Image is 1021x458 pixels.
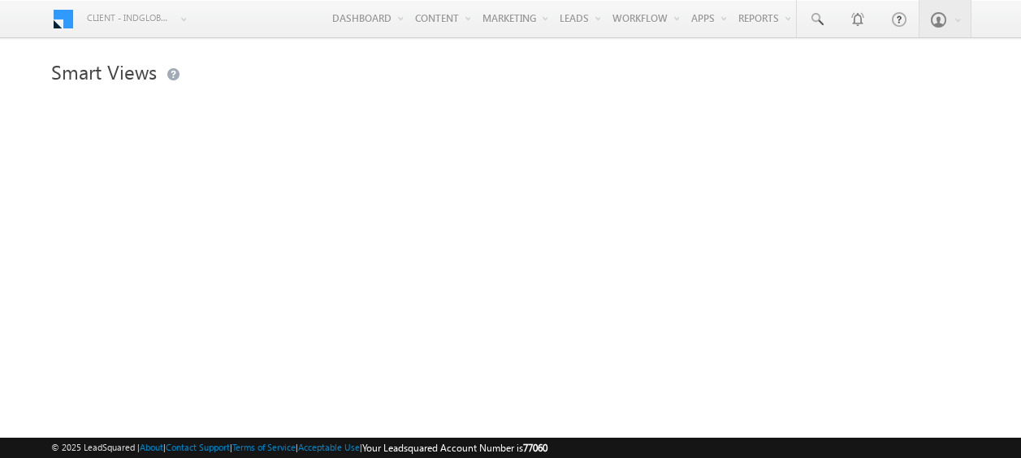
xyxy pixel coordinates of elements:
[298,442,360,452] a: Acceptable Use
[166,442,230,452] a: Contact Support
[523,442,547,454] span: 77060
[362,442,547,454] span: Your Leadsquared Account Number is
[51,440,547,456] span: © 2025 LeadSquared | | | | |
[140,442,163,452] a: About
[51,58,157,84] span: Smart Views
[232,442,296,452] a: Terms of Service
[87,10,172,26] span: Client - indglobal1 (77060)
